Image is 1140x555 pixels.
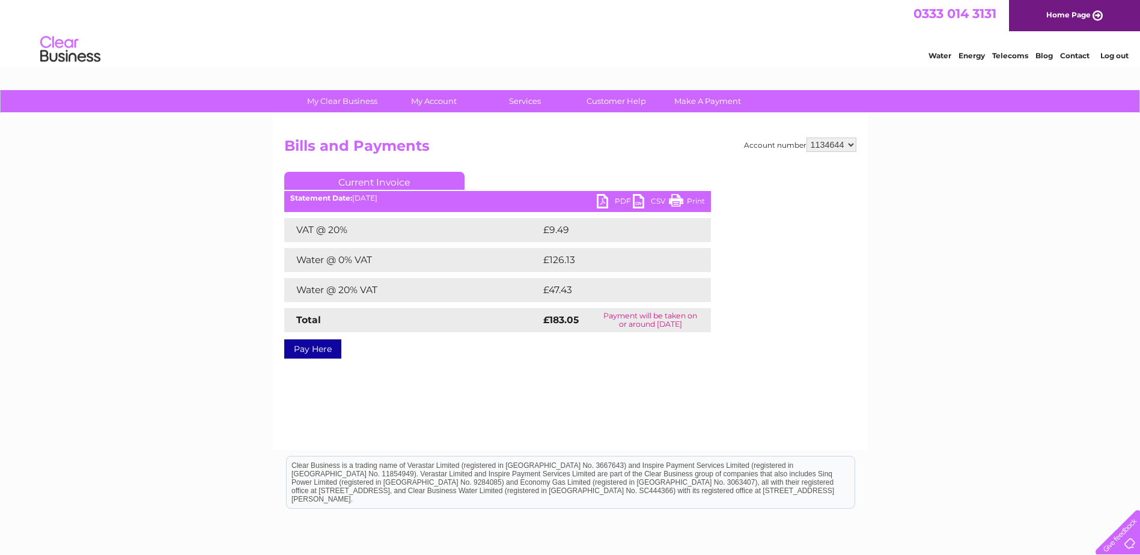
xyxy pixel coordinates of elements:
[296,314,321,326] strong: Total
[384,90,483,112] a: My Account
[284,138,856,160] h2: Bills and Payments
[928,51,951,60] a: Water
[290,193,352,202] b: Statement Date:
[540,218,684,242] td: £9.49
[287,7,855,58] div: Clear Business is a trading name of Verastar Limited (registered in [GEOGRAPHIC_DATA] No. 3667643...
[669,194,705,211] a: Print
[744,138,856,152] div: Account number
[543,314,579,326] strong: £183.05
[658,90,757,112] a: Make A Payment
[284,172,465,190] a: Current Invoice
[284,339,341,359] a: Pay Here
[567,90,666,112] a: Customer Help
[597,194,633,211] a: PDF
[284,194,711,202] div: [DATE]
[633,194,669,211] a: CSV
[40,31,101,68] img: logo.png
[540,278,686,302] td: £47.43
[913,6,996,21] a: 0333 014 3131
[959,51,985,60] a: Energy
[284,248,540,272] td: Water @ 0% VAT
[590,308,711,332] td: Payment will be taken on or around [DATE]
[1060,51,1090,60] a: Contact
[992,51,1028,60] a: Telecoms
[284,278,540,302] td: Water @ 20% VAT
[540,248,687,272] td: £126.13
[284,218,540,242] td: VAT @ 20%
[293,90,392,112] a: My Clear Business
[1100,51,1129,60] a: Log out
[475,90,575,112] a: Services
[1035,51,1053,60] a: Blog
